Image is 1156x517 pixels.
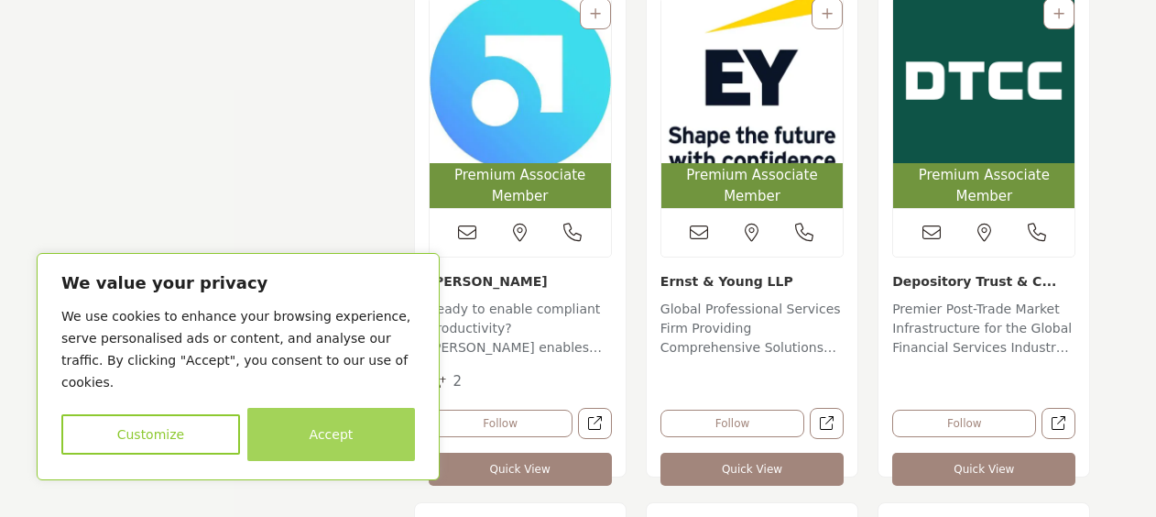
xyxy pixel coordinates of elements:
[892,300,1075,361] p: Premier Post-Trade Market Infrastructure for the Global Financial Services Industry The Depositor...
[892,295,1075,361] a: Premier Post-Trade Market Infrastructure for the Global Financial Services Industry The Depositor...
[822,6,833,21] a: Add To List
[429,371,463,392] div: Followers
[578,408,612,440] a: Open smarsh in new tab
[1041,408,1075,440] a: Open depository-trust-clearing-corporation-dtcc in new tab
[897,165,1071,206] span: Premium Associate Member
[433,165,607,206] span: Premium Associate Member
[892,453,1075,486] button: Quick View
[61,272,415,294] p: We value your privacy
[429,271,612,291] h3: Smarsh
[660,274,793,289] a: Ernst & Young LLP
[892,410,1036,437] button: Follow
[660,453,844,486] button: Quick View
[660,271,844,291] h3: Ernst & Young LLP
[810,408,844,440] a: Open ernst-young-llp in new tab
[453,373,462,390] span: 2
[660,295,844,361] a: Global Professional Services Firm Providing Comprehensive Solutions for Financial Institutions Fr...
[429,300,612,361] p: Ready to enable compliant productivity? [PERSON_NAME] enables companies to transform oversight in...
[429,295,612,361] a: Ready to enable compliant productivity? [PERSON_NAME] enables companies to transform oversight in...
[1053,6,1064,21] a: Add To List
[892,271,1075,291] h3: Depository Trust & Clearing Corporation (DTCC)
[61,414,240,455] button: Customize
[660,410,804,437] button: Follow
[665,165,839,206] span: Premium Associate Member
[429,453,612,486] button: Quick View
[590,6,601,21] a: Add To List
[892,274,1056,289] a: Depository Trust & C...
[429,274,548,289] a: [PERSON_NAME]
[660,300,844,361] p: Global Professional Services Firm Providing Comprehensive Solutions for Financial Institutions Fr...
[429,410,573,437] button: Follow
[61,305,415,393] p: We use cookies to enhance your browsing experience, serve personalised ads or content, and analys...
[247,408,415,461] button: Accept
